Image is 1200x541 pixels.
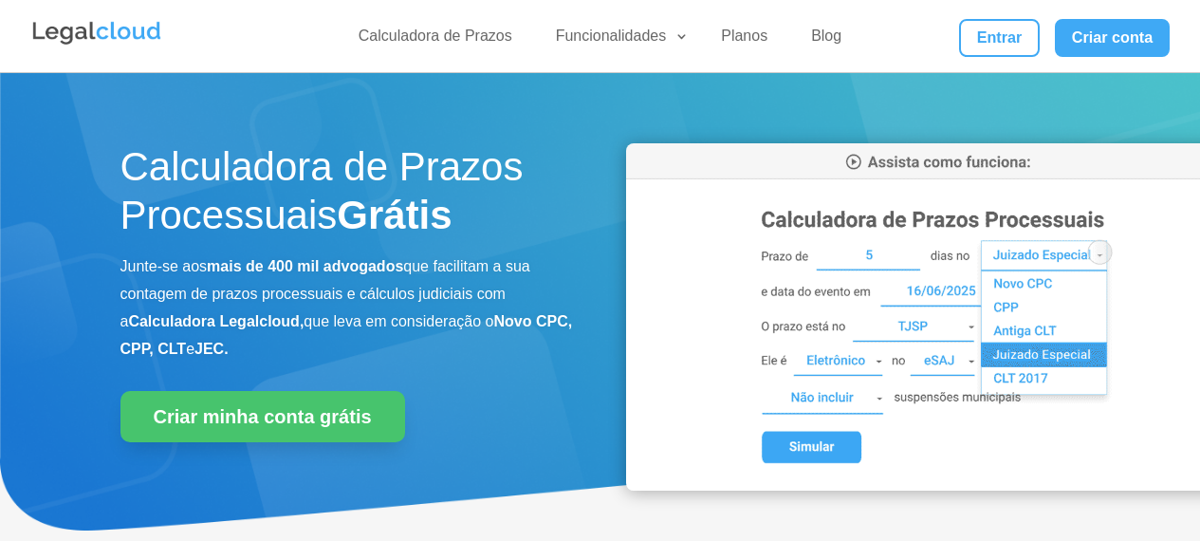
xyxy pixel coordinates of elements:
[337,193,452,237] strong: Grátis
[545,27,690,54] a: Funcionalidades
[1055,19,1171,57] a: Criar conta
[120,391,405,442] a: Criar minha conta grátis
[710,27,779,54] a: Planos
[120,143,574,249] h1: Calculadora de Prazos Processuais
[959,19,1039,57] a: Entrar
[800,27,853,54] a: Blog
[207,258,403,274] b: mais de 400 mil advogados
[120,313,573,357] b: Novo CPC, CPP, CLT
[120,253,574,363] p: Junte-se aos que facilitam a sua contagem de prazos processuais e cálculos judiciais com a que le...
[347,27,524,54] a: Calculadora de Prazos
[194,341,229,357] b: JEC.
[30,19,163,47] img: Legalcloud Logo
[128,313,304,329] b: Calculadora Legalcloud,
[30,34,163,50] a: Logo da Legalcloud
